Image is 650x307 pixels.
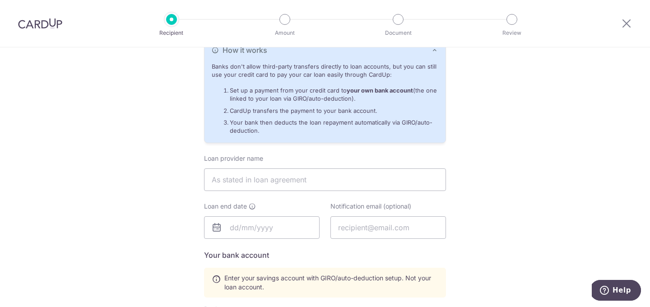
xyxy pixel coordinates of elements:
input: dd/mm/yyyy [204,216,320,239]
p: Recipient [138,28,205,37]
p: Review [478,28,545,37]
span: How it works [223,45,267,56]
strong: your own bank account [347,87,413,94]
label: Loan end date [204,202,256,211]
button: How it works [204,37,446,63]
p: Amount [251,28,318,37]
input: As stated in loan agreement [204,168,446,191]
h5: Your bank account [204,250,446,260]
p: Banks don't allow third-party transfers directly to loan accounts, but you can still use your cre... [212,63,438,79]
li: CardUp transfers the payment to your bank account. [230,107,438,115]
label: Notification email (optional) [330,202,411,211]
span: Enter your savings account with GIRO/auto-deduction setup. Not your loan account. [224,274,438,292]
span: Help [21,6,39,14]
input: recipient@email.com [330,216,446,239]
iframe: Opens a widget where you can find more information [592,280,641,302]
li: Set up a payment from your credit card to (the one linked to your loan via GIRO/auto-deduction). [230,87,438,103]
label: Loan provider name [204,154,263,163]
li: Your bank then deducts the loan repayment automatically via GIRO/auto-deduction. [230,119,438,135]
img: CardUp [18,18,62,29]
p: Document [365,28,432,37]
